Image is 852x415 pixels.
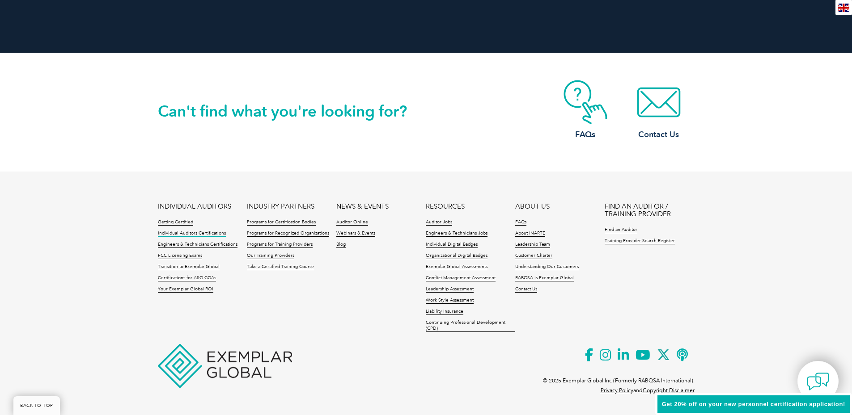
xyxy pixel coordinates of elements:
a: Transition to Exemplar Global [158,264,220,270]
a: Take a Certified Training Course [247,264,314,270]
a: RESOURCES [426,203,465,210]
a: Programs for Training Providers [247,242,313,248]
a: Contact Us [515,286,537,293]
span: Get 20% off on your new personnel certification application! [662,401,845,407]
a: Individual Digital Badges [426,242,478,248]
p: © 2025 Exemplar Global Inc (Formerly RABQSA International). [543,376,695,386]
a: Conflict Management Assessment [426,275,496,281]
a: Privacy Policy [601,387,633,394]
img: contact-chat.png [807,370,829,393]
a: Leadership Team [515,242,550,248]
a: FAQs [550,80,621,140]
h3: Contact Us [623,129,695,140]
a: ABOUT US [515,203,550,210]
a: INDUSTRY PARTNERS [247,203,314,210]
a: Engineers & Technicians Jobs [426,231,487,237]
a: Webinars & Events [336,231,375,237]
a: Individual Auditors Certifications [158,231,226,237]
a: Customer Charter [515,253,552,259]
a: Work Style Assessment [426,298,474,304]
a: Find an Auditor [605,227,637,233]
a: INDIVIDUAL AUDITORS [158,203,231,210]
h2: Can't find what you're looking for? [158,104,426,118]
a: Liability Insurance [426,309,463,315]
img: Exemplar Global [158,344,292,388]
a: Auditor Jobs [426,219,452,226]
a: Programs for Certification Bodies [247,219,316,226]
a: Programs for Recognized Organizations [247,231,329,237]
img: contact-faq.webp [550,80,621,125]
img: en [838,4,849,12]
a: Our Training Providers [247,253,294,259]
a: Engineers & Technicians Certifications [158,242,237,248]
a: Continuing Professional Development (CPD) [426,320,515,332]
p: and [601,386,695,395]
h3: FAQs [550,129,621,140]
a: Exemplar Global Assessments [426,264,487,270]
a: About iNARTE [515,231,545,237]
a: FAQs [515,219,526,226]
a: NEWS & EVENTS [336,203,389,210]
a: Copyright Disclaimer [643,387,695,394]
a: Blog [336,242,346,248]
a: Auditor Online [336,219,368,226]
img: contact-email.webp [623,80,695,125]
a: RABQSA is Exemplar Global [515,275,574,281]
a: Getting Certified [158,219,193,226]
a: Leadership Assessment [426,286,474,293]
a: FCC Licensing Exams [158,253,202,259]
a: FIND AN AUDITOR / TRAINING PROVIDER [605,203,694,218]
a: Your Exemplar Global ROI [158,286,213,293]
a: Organizational Digital Badges [426,253,487,259]
a: Understanding Our Customers [515,264,579,270]
a: Training Provider Search Register [605,238,675,244]
a: Contact Us [623,80,695,140]
a: BACK TO TOP [13,396,60,415]
a: Certifications for ASQ CQAs [158,275,216,281]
